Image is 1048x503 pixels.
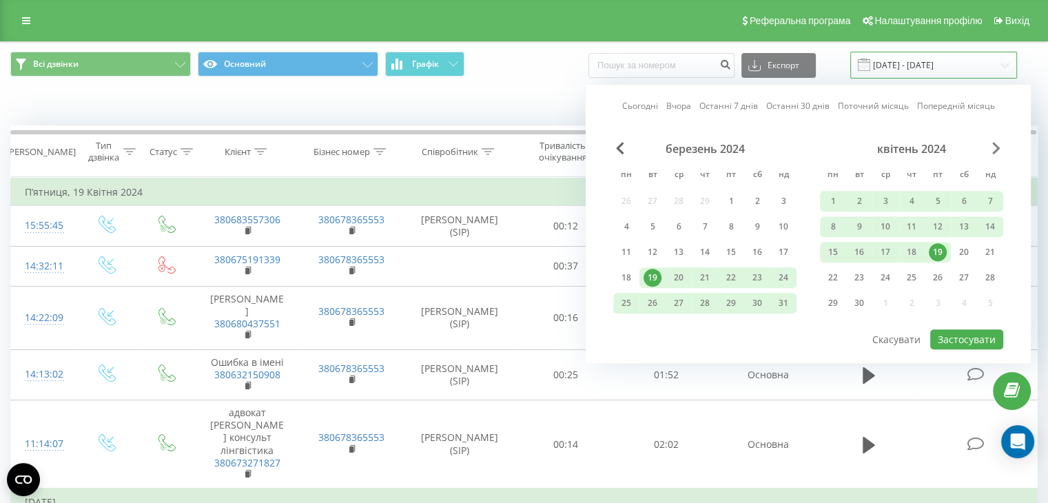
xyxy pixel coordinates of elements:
[613,216,639,237] div: пн 4 бер 2024 р.
[773,165,794,186] abbr: неділя
[695,165,715,186] abbr: четвер
[1005,15,1029,26] span: Вихід
[925,267,951,288] div: пт 26 квіт 2024 р.
[748,269,766,287] div: 23
[898,191,925,212] div: чт 4 квіт 2024 р.
[25,431,61,458] div: 11:14:07
[670,269,688,287] div: 20
[214,213,280,226] a: 380683557306
[955,269,973,287] div: 27
[820,142,1003,156] div: квітень 2024
[87,140,119,163] div: Тип дзвінка
[692,216,718,237] div: чт 7 бер 2024 р.
[6,146,76,158] div: [PERSON_NAME]
[744,216,770,237] div: сб 9 бер 2024 р.
[980,165,1000,186] abbr: неділя
[639,216,666,237] div: вт 5 бер 2024 р.
[666,216,692,237] div: ср 6 бер 2024 р.
[872,216,898,237] div: ср 10 квіт 2024 р.
[744,267,770,288] div: сб 23 бер 2024 р.
[214,368,280,381] a: 380632150908
[385,52,464,76] button: Графік
[929,192,947,210] div: 5
[898,267,925,288] div: чт 25 квіт 2024 р.
[770,216,797,237] div: нд 10 бер 2024 р.
[639,293,666,314] div: вт 26 бер 2024 р.
[876,192,894,210] div: 3
[820,242,846,263] div: пн 15 квіт 2024 р.
[744,191,770,212] div: сб 2 бер 2024 р.
[748,218,766,236] div: 9
[613,267,639,288] div: пн 18 бер 2024 р.
[670,218,688,236] div: 6
[951,191,977,212] div: сб 6 квіт 2024 р.
[613,293,639,314] div: пн 25 бер 2024 р.
[850,269,868,287] div: 23
[718,216,744,237] div: пт 8 бер 2024 р.
[903,218,921,236] div: 11
[404,349,516,400] td: [PERSON_NAME] (SIP)
[318,305,384,318] a: 380678365553
[927,165,948,186] abbr: п’ятниця
[616,349,716,400] td: 01:52
[903,243,921,261] div: 18
[925,216,951,237] div: пт 12 квіт 2024 р.
[25,253,61,280] div: 14:32:11
[1001,425,1034,458] div: Open Intercom Messenger
[195,286,299,349] td: [PERSON_NAME]
[644,218,661,236] div: 5
[692,293,718,314] div: чт 28 бер 2024 р.
[214,456,280,469] a: 380673271827
[850,218,868,236] div: 9
[722,269,740,287] div: 22
[954,165,974,186] abbr: субота
[876,269,894,287] div: 24
[981,269,999,287] div: 28
[668,165,689,186] abbr: середа
[622,100,658,113] a: Сьогодні
[722,218,740,236] div: 8
[744,242,770,263] div: сб 16 бер 2024 р.
[7,463,40,496] button: Open CMP widget
[824,269,842,287] div: 22
[722,294,740,312] div: 29
[721,165,741,186] abbr: п’ятниця
[824,243,842,261] div: 15
[823,165,843,186] abbr: понеділок
[992,142,1000,154] span: Next Month
[696,218,714,236] div: 7
[951,216,977,237] div: сб 13 квіт 2024 р.
[838,100,909,113] a: Поточний місяць
[903,192,921,210] div: 4
[692,267,718,288] div: чт 21 бер 2024 р.
[404,206,516,246] td: [PERSON_NAME] (SIP)
[951,267,977,288] div: сб 27 квіт 2024 р.
[318,253,384,266] a: 380678365553
[198,52,378,76] button: Основний
[872,242,898,263] div: ср 17 квіт 2024 р.
[951,242,977,263] div: сб 20 квіт 2024 р.
[977,191,1003,212] div: нд 7 квіт 2024 р.
[10,52,191,76] button: Всі дзвінки
[318,213,384,226] a: 380678365553
[25,361,61,388] div: 14:13:02
[820,267,846,288] div: пн 22 квіт 2024 р.
[929,218,947,236] div: 12
[824,192,842,210] div: 1
[872,191,898,212] div: ср 3 квіт 2024 р.
[670,243,688,261] div: 13
[195,400,299,489] td: адвокат [PERSON_NAME] консульт лінгвістика
[318,362,384,375] a: 380678365553
[747,165,768,186] abbr: субота
[722,243,740,261] div: 15
[318,431,384,444] a: 380678365553
[616,142,624,154] span: Previous Month
[846,242,872,263] div: вт 16 квіт 2024 р.
[981,218,999,236] div: 14
[766,100,830,113] a: Останні 30 днів
[666,293,692,314] div: ср 27 бер 2024 р.
[824,218,842,236] div: 8
[929,243,947,261] div: 19
[850,294,868,312] div: 30
[955,243,973,261] div: 20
